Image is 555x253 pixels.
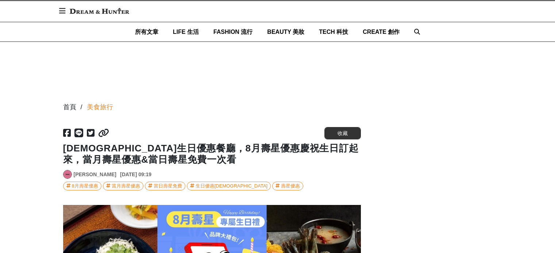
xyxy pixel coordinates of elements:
[213,22,253,41] a: FASHION 流行
[319,22,348,41] a: TECH 科技
[63,143,361,165] h1: [DEMOGRAPHIC_DATA]生日優惠餐廳，8月壽星優惠慶祝生日訂起來，當月壽星優惠&當日壽星免費一次看
[63,182,101,190] a: 8月壽星優惠
[319,29,348,35] span: TECH 科技
[187,182,271,190] a: 生日優惠[DEMOGRAPHIC_DATA]
[272,182,303,190] a: 壽星優惠
[72,182,98,190] div: 8月壽星優惠
[173,22,199,41] a: LIFE 生活
[145,182,185,190] a: 當日壽星免費
[213,29,253,35] span: FASHION 流行
[63,102,76,112] div: 首頁
[87,102,113,112] a: 美食旅行
[63,170,72,178] img: Avatar
[267,22,304,41] a: BEAUTY 美妝
[196,182,267,190] div: 生日優惠[DEMOGRAPHIC_DATA]
[154,182,182,190] div: 當日壽星免費
[363,22,400,41] a: CREATE 創作
[135,22,158,41] a: 所有文章
[103,182,143,190] a: 當月壽星優惠
[173,29,199,35] span: LIFE 生活
[135,29,158,35] span: 所有文章
[267,29,304,35] span: BEAUTY 美妝
[120,171,151,178] div: [DATE] 09:19
[81,102,82,112] div: /
[66,4,133,17] img: Dream & Hunter
[281,182,300,190] div: 壽星優惠
[74,171,116,178] a: [PERSON_NAME]
[324,127,361,139] button: 收藏
[63,170,72,179] a: Avatar
[112,182,140,190] div: 當月壽星優惠
[363,29,400,35] span: CREATE 創作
